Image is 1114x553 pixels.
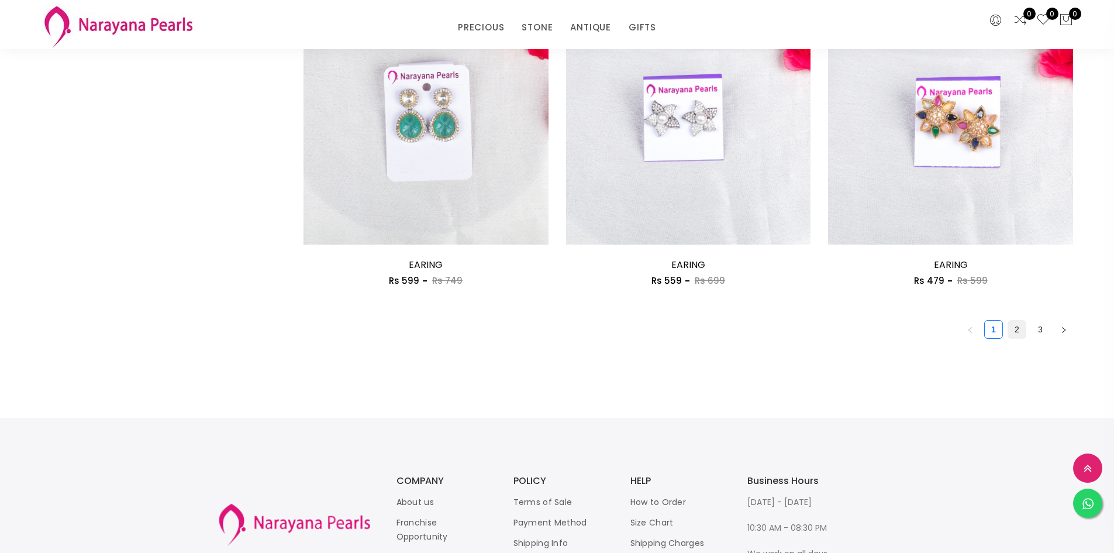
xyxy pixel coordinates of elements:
[1054,320,1073,339] button: right
[630,517,674,528] a: Size Chart
[747,521,841,535] p: 10:30 AM - 08:30 PM
[409,258,443,272] a: EARING
[651,274,682,287] span: Rs 559
[396,476,490,486] h3: COMPANY
[747,476,841,486] h3: Business Hours
[1031,320,1050,339] li: 3
[1008,320,1026,339] li: 2
[513,476,607,486] h3: POLICY
[914,274,944,287] span: Rs 479
[458,19,504,36] a: PRECIOUS
[1023,8,1036,20] span: 0
[522,19,553,36] a: STONE
[957,274,988,287] span: Rs 599
[1059,13,1073,28] button: 0
[1032,321,1049,338] a: 3
[630,476,724,486] h3: HELP
[396,517,448,542] a: Franchise Opportunity
[984,320,1003,339] li: 1
[630,537,705,549] a: Shipping Charges
[695,274,725,287] span: Rs 699
[1008,321,1026,338] a: 2
[513,496,572,508] a: Terms of Sale
[961,320,980,339] button: left
[570,19,611,36] a: ANTIQUE
[1060,327,1067,334] span: right
[432,274,463,287] span: Rs 749
[747,495,841,509] p: [DATE] - [DATE]
[513,517,587,528] a: Payment Method
[1013,13,1027,28] a: 0
[513,537,568,549] a: Shipping Info
[1069,8,1081,20] span: 0
[1046,8,1058,20] span: 0
[934,258,968,272] a: EARING
[629,19,656,36] a: GIFTS
[671,258,705,272] a: EARING
[961,320,980,339] li: Previous Page
[630,496,687,508] a: How to Order
[985,321,1002,338] a: 1
[396,496,434,508] a: About us
[1054,320,1073,339] li: Next Page
[1036,13,1050,28] a: 0
[967,327,974,334] span: left
[389,274,419,287] span: Rs 599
